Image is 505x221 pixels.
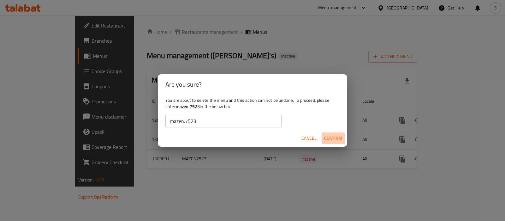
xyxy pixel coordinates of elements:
[158,95,347,130] div: You are about to delete the menu and this action can not be undone. To proceed, please enter in t...
[322,132,345,144] button: Confirm
[301,134,317,142] span: Cancel
[165,79,340,89] h2: Are you sure?
[299,132,319,144] button: Cancel
[176,102,200,111] b: mazen.7523
[324,134,342,142] span: Confirm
